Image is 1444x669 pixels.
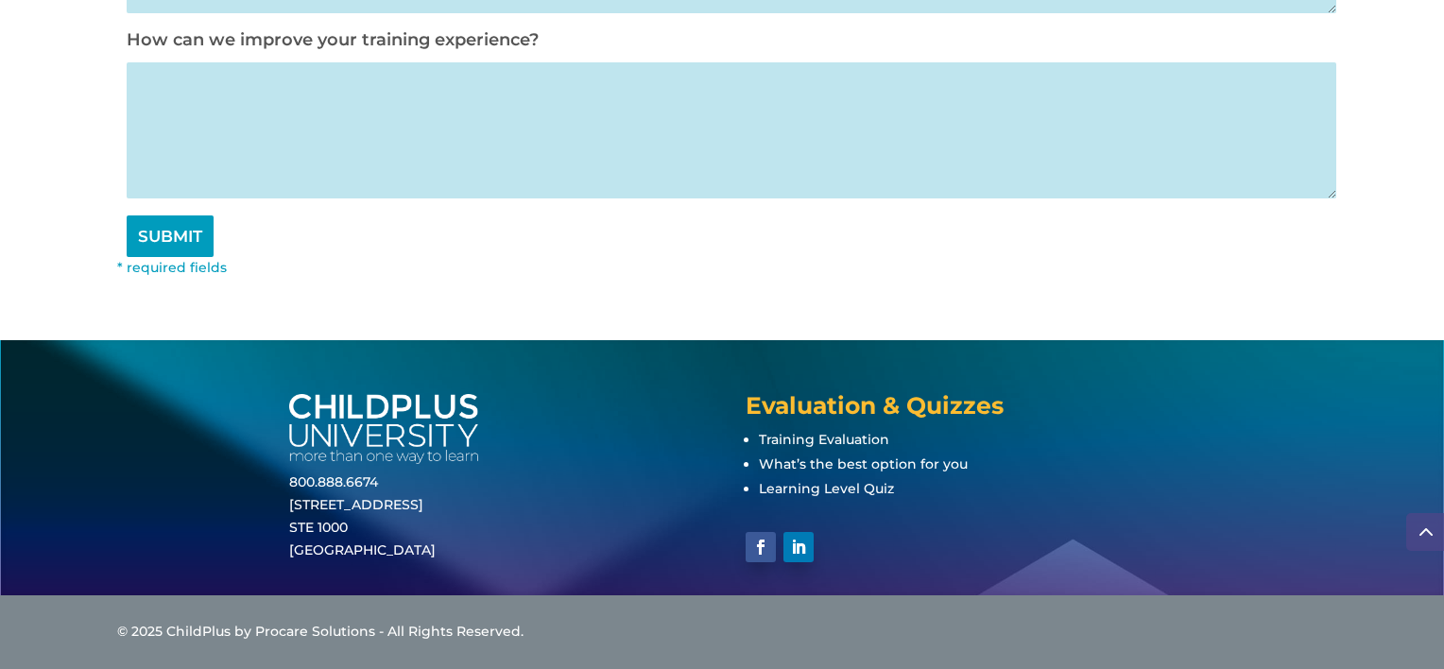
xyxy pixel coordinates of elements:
[759,480,894,497] a: Learning Level Quiz
[746,532,776,562] a: Follow on Facebook
[783,532,814,562] a: Follow on LinkedIn
[127,29,539,50] label: How can we improve your training experience?
[117,259,227,276] font: * required fields
[289,473,378,490] a: 800.888.6674
[117,621,1327,643] div: © 2025 ChildPlus by Procare Solutions - All Rights Reserved.
[127,215,214,257] input: SUBMIT
[759,431,889,448] a: Training Evaluation
[746,394,1155,427] h4: Evaluation & Quizzes
[759,455,968,472] a: What’s the best option for you
[289,496,436,558] a: [STREET_ADDRESS]STE 1000[GEOGRAPHIC_DATA]
[289,394,478,465] img: white-cpu-wordmark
